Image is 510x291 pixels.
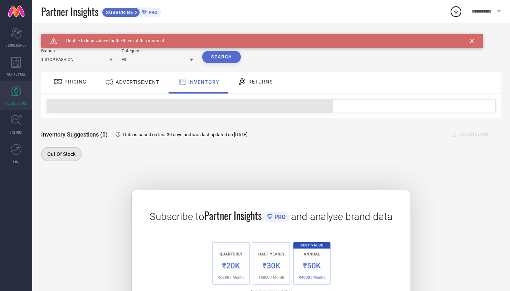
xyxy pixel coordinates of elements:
span: Subscribe to [150,211,204,223]
span: RETURNS [248,79,273,85]
span: SUGGESTIONS [5,100,27,106]
span: FWD [13,158,20,164]
span: ADVERTISEMENT [116,79,159,85]
span: Inventory Suggestions (0) [41,131,108,138]
span: INVENTORY [188,79,219,85]
span: Partner Insights [204,208,262,223]
span: Out Of Stock [47,151,76,157]
span: PRO [273,214,286,220]
div: Brands [41,48,113,53]
span: SCORECARDS [6,42,27,48]
div: Category [122,48,193,53]
a: SUBSCRIBEPRO [102,6,161,17]
span: SUBSCRIBE [102,10,135,15]
div: Open download list [450,5,462,18]
span: PRICING [64,79,87,85]
span: Data is based on last 30 days and was last updated on [DATE] . [123,132,248,137]
span: Partner Insights [41,4,98,19]
span: WORKSPACE [6,71,26,77]
span: TRENDS [10,129,22,135]
button: Search [202,51,241,63]
span: and analyse brand data [291,211,393,223]
span: Unable to load values for the filters at this moment. [57,38,165,43]
span: PRO [147,10,157,15]
h1: SUGGESTIONS [41,34,79,39]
